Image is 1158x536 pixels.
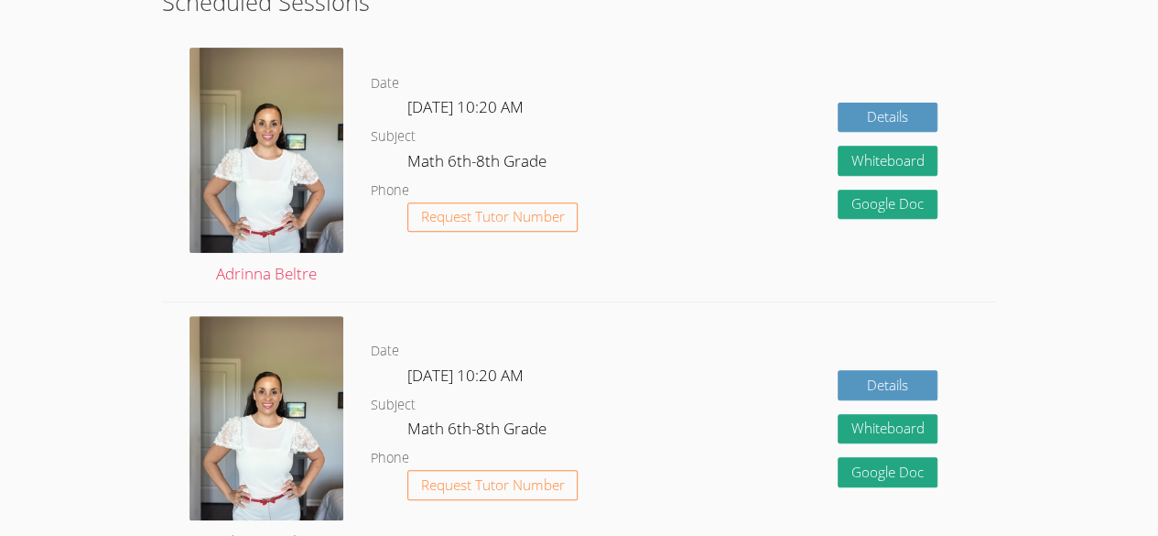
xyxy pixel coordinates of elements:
[838,457,938,487] a: Google Doc
[421,478,565,492] span: Request Tutor Number
[371,447,409,470] dt: Phone
[371,394,416,417] dt: Subject
[838,190,938,220] a: Google Doc
[407,202,579,233] button: Request Tutor Number
[189,48,343,287] a: Adrinna Beltre
[371,340,399,363] dt: Date
[189,316,343,521] img: IMG_9685.jpeg
[407,416,550,447] dd: Math 6th-8th Grade
[371,180,409,202] dt: Phone
[189,48,343,253] img: IMG_9685.jpeg
[371,126,416,148] dt: Subject
[371,72,399,95] dt: Date
[838,146,938,176] button: Whiteboard
[838,103,938,133] a: Details
[421,210,565,224] span: Request Tutor Number
[838,414,938,444] button: Whiteboard
[407,148,550,180] dd: Math 6th-8th Grade
[407,365,524,386] span: [DATE] 10:20 AM
[407,470,579,500] button: Request Tutor Number
[407,96,524,117] span: [DATE] 10:20 AM
[838,370,938,400] a: Details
